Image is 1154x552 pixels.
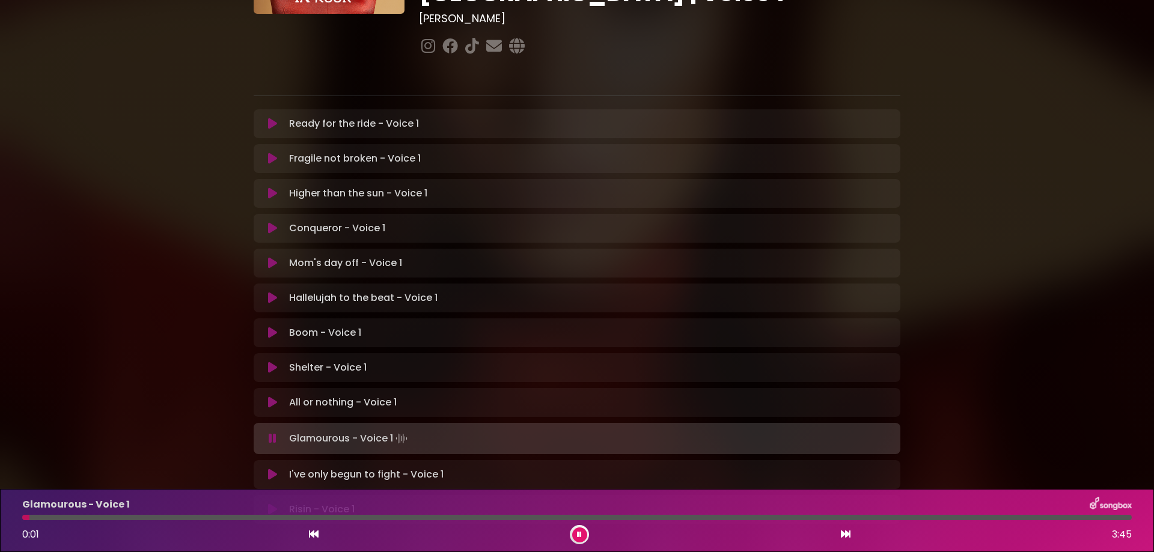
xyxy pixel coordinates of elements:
[289,256,402,270] p: Mom's day off - Voice 1
[289,430,410,447] p: Glamourous - Voice 1
[289,326,361,340] p: Boom - Voice 1
[393,430,410,447] img: waveform4.gif
[22,527,39,541] span: 0:01
[289,291,438,305] p: Hallelujah to the beat - Voice 1
[289,360,367,375] p: Shelter - Voice 1
[289,467,444,482] p: I've only begun to fight - Voice 1
[419,12,900,25] h3: [PERSON_NAME]
[1112,527,1132,542] span: 3:45
[289,221,385,235] p: Conqueror - Voice 1
[289,186,427,201] p: Higher than the sun - Voice 1
[1090,497,1132,512] img: songbox-logo-white.png
[22,497,130,512] p: Glamourous - Voice 1
[289,151,421,166] p: Fragile not broken - Voice 1
[289,117,419,131] p: Ready for the ride - Voice 1
[289,395,397,410] p: All or nothing - Voice 1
